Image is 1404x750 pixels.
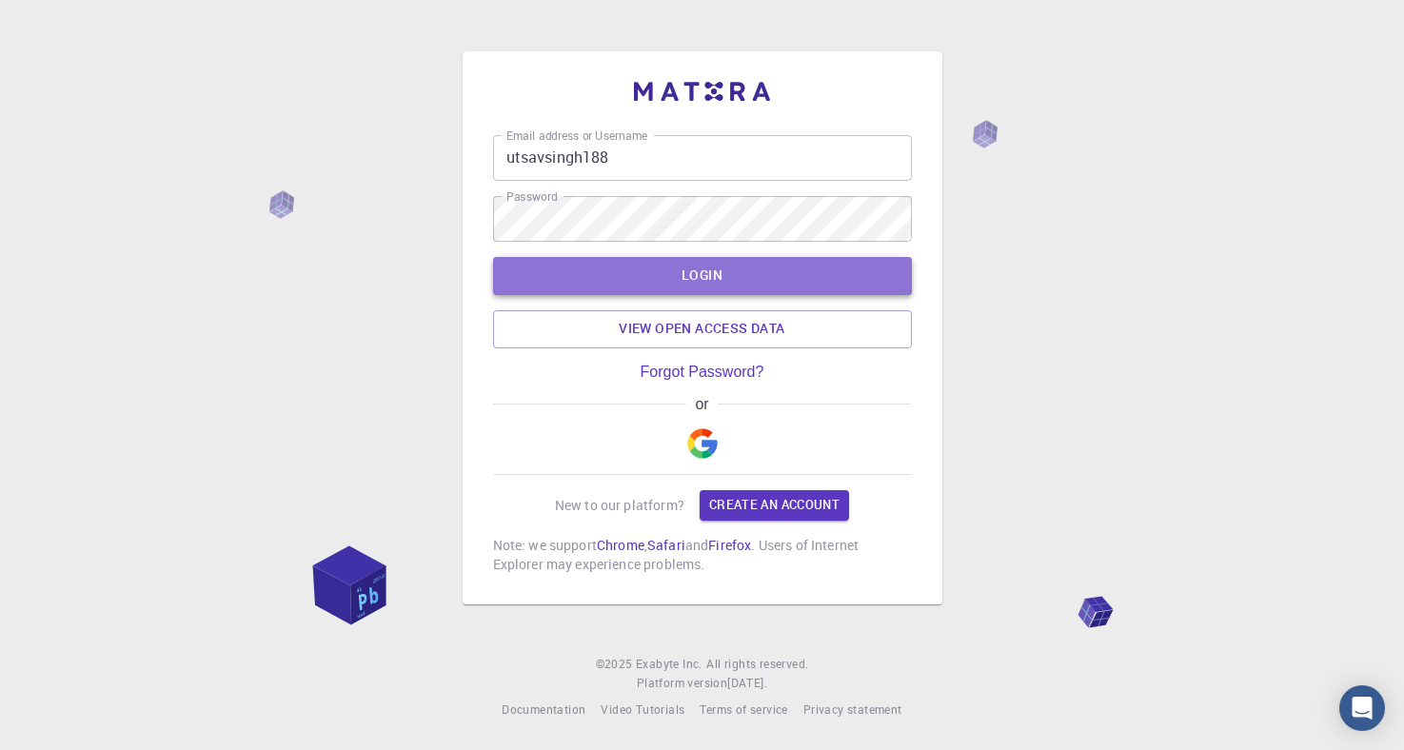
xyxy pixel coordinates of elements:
[708,536,751,554] a: Firefox
[647,536,685,554] a: Safari
[803,701,902,717] span: Privacy statement
[493,257,912,295] button: LOGIN
[637,674,727,693] span: Platform version
[601,701,684,717] span: Video Tutorials
[502,701,585,717] span: Documentation
[706,655,808,674] span: All rights reserved.
[601,701,684,720] a: Video Tutorials
[727,675,767,690] span: [DATE] .
[700,701,787,717] span: Terms of service
[636,656,702,671] span: Exabyte Inc.
[686,396,718,413] span: or
[727,674,767,693] a: [DATE].
[636,655,702,674] a: Exabyte Inc.
[641,364,764,381] a: Forgot Password?
[493,310,912,348] a: View open access data
[506,188,557,205] label: Password
[803,701,902,720] a: Privacy statement
[502,701,585,720] a: Documentation
[555,496,684,515] p: New to our platform?
[597,536,644,554] a: Chrome
[506,128,647,144] label: Email address or Username
[493,536,912,574] p: Note: we support , and . Users of Internet Explorer may experience problems.
[700,490,849,521] a: Create an account
[687,428,718,459] img: Google
[700,701,787,720] a: Terms of service
[1339,685,1385,731] div: Open Intercom Messenger
[596,655,636,674] span: © 2025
